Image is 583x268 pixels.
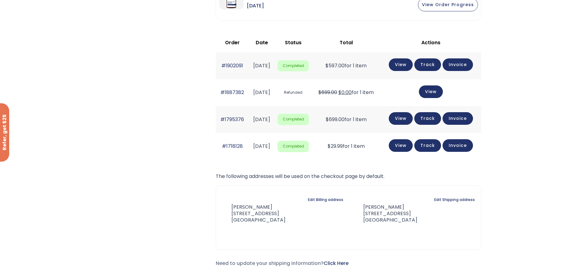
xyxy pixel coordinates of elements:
a: Edit Shipping address [434,195,475,204]
td: for 1 item [312,52,380,79]
a: Invoice [443,58,473,71]
a: View [389,112,413,125]
a: View [419,85,443,98]
span: Actions [421,39,440,46]
address: [PERSON_NAME] [STREET_ADDRESS] [GEOGRAPHIC_DATA] [222,204,286,223]
span: View Order Progress [422,2,474,8]
span: Refunded [278,87,309,98]
a: Track [414,58,441,71]
span: Status [285,39,301,46]
time: [DATE] [253,116,270,123]
a: Click Here [324,260,349,267]
del: $699.00 [318,89,337,96]
span: Order [225,39,240,46]
span: [DATE] [247,2,321,10]
span: $ [326,116,329,123]
td: for 1 item [312,133,380,160]
address: [PERSON_NAME] [STREET_ADDRESS] [GEOGRAPHIC_DATA] [353,204,417,223]
a: Invoice [443,112,473,125]
a: Invoice [443,139,473,152]
span: Need to update your shipping information? [216,260,349,267]
a: #1795376 [220,116,244,123]
span: Completed [278,60,309,72]
span: Date [256,39,268,46]
a: #1887382 [220,89,244,96]
span: Completed [278,141,309,152]
span: 29.99 [328,143,343,150]
a: Track [414,139,441,152]
span: Total [340,39,353,46]
td: for 1 item [312,79,380,106]
span: 597.00 [325,62,345,69]
a: View [389,139,413,152]
time: [DATE] [253,143,270,150]
a: #1718128 [222,143,243,150]
a: Track [414,112,441,125]
p: The following addresses will be used on the checkout page by default. [216,172,481,181]
a: Edit Billing address [308,195,343,204]
span: Completed [278,114,309,125]
span: $ [338,89,341,96]
span: 0.00 [338,89,352,96]
span: 699.00 [326,116,345,123]
a: View [389,58,413,71]
a: #1902091 [221,62,243,69]
time: [DATE] [253,62,270,69]
time: [DATE] [253,89,270,96]
span: $ [328,143,331,150]
span: $ [325,62,329,69]
td: for 1 item [312,106,380,133]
